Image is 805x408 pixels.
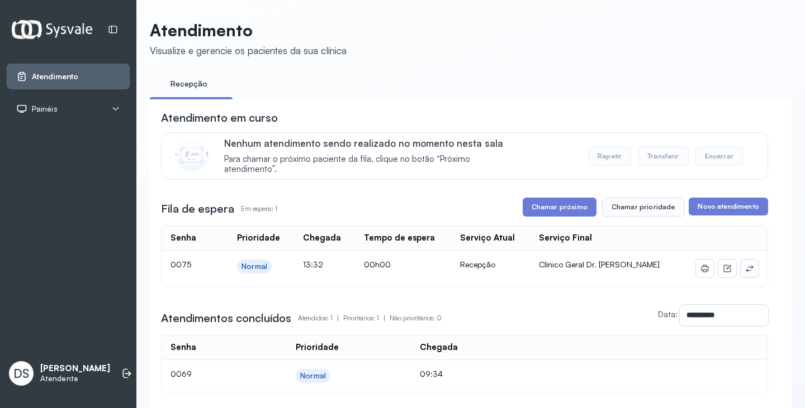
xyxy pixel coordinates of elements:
[658,309,678,319] label: Data:
[303,260,323,269] span: 13:32
[364,260,391,269] span: 00h00
[539,233,592,243] div: Serviço Final
[523,198,596,217] button: Chamar próximo
[695,147,743,166] button: Encerrar
[150,20,347,40] p: Atendimento
[460,233,515,243] div: Serviço Atual
[298,310,343,326] p: Atendidos: 1
[171,342,196,353] div: Senha
[161,110,278,126] h3: Atendimento em curso
[161,310,291,326] h3: Atendimentos concluídos
[40,363,110,374] p: [PERSON_NAME]
[150,45,347,56] div: Visualize e gerencie os pacientes da sua clínica
[175,138,209,172] img: Imagem de CalloutCard
[343,310,390,326] p: Prioritários: 1
[420,342,458,353] div: Chegada
[689,198,768,215] button: Novo atendimento
[241,262,267,271] div: Normal
[237,233,280,243] div: Prioridade
[32,72,78,81] span: Atendimento
[32,104,58,114] span: Painéis
[638,147,689,166] button: Transferir
[337,314,339,322] span: |
[300,371,326,381] div: Normal
[161,201,234,217] h3: Fila de espera
[12,20,92,39] img: Logotipo do estabelecimento
[16,71,120,82] a: Atendimento
[420,369,443,378] span: 09:34
[171,260,191,269] span: 0075
[241,201,277,217] p: Em espera: 1
[460,260,521,270] div: Recepção
[390,310,442,326] p: Não prioritários: 0
[364,233,435,243] div: Tempo de espera
[383,314,385,322] span: |
[539,260,660,269] span: Clínico Geral Dr. [PERSON_NAME]
[224,137,520,149] p: Nenhum atendimento sendo realizado no momento nesta sala
[171,369,192,378] span: 0069
[303,233,341,243] div: Chegada
[602,198,685,217] button: Chamar prioridade
[224,154,520,175] span: Para chamar o próximo paciente da fila, clique no botão “Próximo atendimento”.
[150,75,228,93] a: Recepção
[40,374,110,383] p: Atendente
[296,342,339,353] div: Prioridade
[588,147,631,166] button: Repetir
[171,233,196,243] div: Senha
